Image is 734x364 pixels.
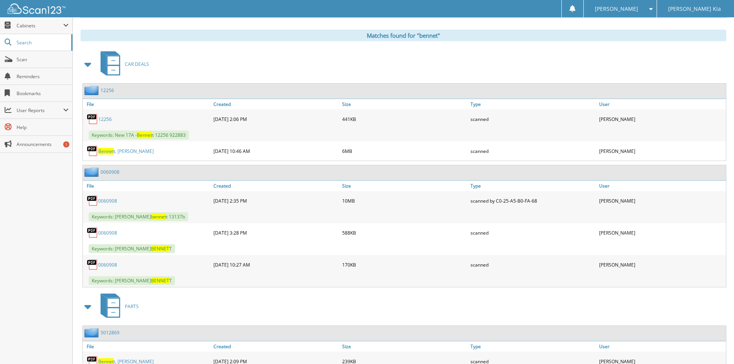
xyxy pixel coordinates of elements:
[469,99,597,109] a: Type
[469,111,597,127] div: scanned
[340,257,469,272] div: 170KB
[17,90,69,97] span: Bookmarks
[469,257,597,272] div: scanned
[597,225,726,240] div: [PERSON_NAME]
[87,227,98,238] img: PDF.png
[595,7,638,11] span: [PERSON_NAME]
[17,107,63,114] span: User Reports
[212,257,340,272] div: [DATE] 10:27 AM
[81,30,726,41] div: Matches found for "bennet"
[212,225,340,240] div: [DATE] 3:28 PM
[151,277,169,284] span: BENNET
[87,195,98,206] img: PDF.png
[89,276,175,285] span: Keywords: [PERSON_NAME] T
[597,99,726,109] a: User
[63,141,69,148] div: 1
[17,56,69,63] span: Scan
[98,148,114,154] span: Bennet
[212,193,340,208] div: [DATE] 2:35 PM
[17,22,63,29] span: Cabinets
[340,143,469,159] div: 6MB
[89,244,175,253] span: Keywords: [PERSON_NAME] T
[151,245,169,252] span: BENNET
[17,39,67,46] span: Search
[597,341,726,352] a: User
[87,145,98,157] img: PDF.png
[597,111,726,127] div: [PERSON_NAME]
[101,329,119,336] a: 5012869
[101,169,119,175] a: 0060908
[340,193,469,208] div: 10MB
[89,131,189,139] span: Keywords: New 17A - t 12256 922883
[597,143,726,159] div: [PERSON_NAME]
[597,193,726,208] div: [PERSON_NAME]
[101,87,114,94] a: 12256
[83,181,212,191] a: File
[17,73,69,80] span: Reminders
[98,116,112,122] a: 12256
[668,7,721,11] span: [PERSON_NAME] Kia
[98,262,117,268] a: 0060908
[125,61,149,67] span: CAR DEALS
[469,181,597,191] a: Type
[469,225,597,240] div: scanned
[87,113,98,125] img: PDF.png
[8,3,66,14] img: scan123-logo-white.svg
[469,143,597,159] div: scanned
[340,181,469,191] a: Size
[98,148,154,154] a: Bennett, [PERSON_NAME]
[84,86,101,95] img: folder2.png
[84,167,101,177] img: folder2.png
[96,49,149,79] a: CAR DEALS
[340,225,469,240] div: 588KB
[98,230,117,236] a: 0060908
[125,303,139,310] span: PARTS
[17,141,69,148] span: Announcements
[84,328,101,337] img: folder2.png
[83,99,212,109] a: File
[212,181,340,191] a: Created
[469,193,597,208] div: scanned by C0-25-A5-B0-FA-68
[597,257,726,272] div: [PERSON_NAME]
[151,213,166,220] span: bennet
[89,212,188,221] span: Keywords: [PERSON_NAME] t 13137b
[87,259,98,270] img: PDF.png
[212,143,340,159] div: [DATE] 10:46 AM
[340,341,469,352] a: Size
[212,99,340,109] a: Created
[340,111,469,127] div: 441KB
[96,291,139,322] a: PARTS
[469,341,597,352] a: Type
[17,124,69,131] span: Help
[137,132,152,138] span: Bennet
[597,181,726,191] a: User
[98,198,117,204] a: 0060908
[212,341,340,352] a: Created
[83,341,212,352] a: File
[340,99,469,109] a: Size
[212,111,340,127] div: [DATE] 2:06 PM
